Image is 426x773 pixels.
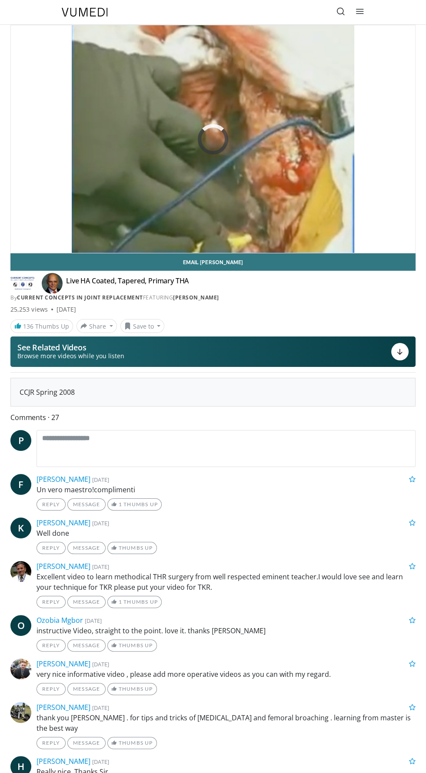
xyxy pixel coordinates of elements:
[67,737,106,749] a: Message
[67,639,106,652] a: Message
[17,294,143,301] a: Current Concepts in Joint Replacement
[10,430,31,451] a: P
[77,319,117,333] button: Share
[37,571,416,592] p: Excellent video to learn methodical THR surgery from well respected eminent teacher.I would love ...
[10,294,416,302] div: By FEATURING
[10,305,48,314] span: 25,253 views
[10,474,31,495] a: F
[67,498,106,511] a: Message
[119,598,122,605] span: 1
[85,617,102,625] small: [DATE]
[37,639,66,652] a: Reply
[11,25,415,253] video-js: Video Player
[10,561,31,582] img: Avatar
[92,704,109,712] small: [DATE]
[42,273,63,294] img: Avatar
[10,412,416,423] span: Comments 27
[37,669,416,679] p: very nice informative video , please add more operative videos as you can with my regard.
[92,660,109,668] small: [DATE]
[10,659,31,679] img: Avatar
[37,596,66,608] a: Reply
[37,518,90,528] a: [PERSON_NAME]
[10,253,416,271] a: Email [PERSON_NAME]
[10,615,31,636] a: O
[37,713,416,733] p: thank you [PERSON_NAME] . for tips and tricks of [MEDICAL_DATA] and femoral broaching . learning ...
[173,294,219,301] a: [PERSON_NAME]
[107,542,156,554] a: Thumbs Up
[17,352,124,360] span: Browse more videos while you listen
[37,737,66,749] a: Reply
[67,596,106,608] a: Message
[107,639,156,652] a: Thumbs Up
[92,476,109,484] small: [DATE]
[92,519,109,527] small: [DATE]
[37,615,83,625] a: Ozobia Mgbor
[37,474,90,484] a: [PERSON_NAME]
[37,683,66,695] a: Reply
[107,683,156,695] a: Thumbs Up
[37,484,416,495] p: Un vero maestro!complimenti
[37,528,416,538] p: Well done
[37,561,90,571] a: [PERSON_NAME]
[37,498,66,511] a: Reply
[10,276,35,290] img: Current Concepts in Joint Replacement
[62,8,108,17] img: VuMedi Logo
[120,319,165,333] button: Save to
[57,305,76,314] div: [DATE]
[92,758,109,766] small: [DATE]
[37,542,66,554] a: Reply
[107,737,156,749] a: Thumbs Up
[37,659,90,669] a: [PERSON_NAME]
[10,518,31,538] a: K
[37,625,416,636] p: instructive Video, straight to the point. love it. thanks [PERSON_NAME]
[66,276,189,290] h4: Live HA Coated, Tapered, Primary THA
[107,596,162,608] a: 1 Thumbs Up
[37,702,90,712] a: [PERSON_NAME]
[23,322,33,330] span: 136
[107,498,162,511] a: 1 Thumbs Up
[20,387,406,397] div: CCJR Spring 2008
[119,501,122,507] span: 1
[10,336,416,367] button: See Related Videos Browse more videos while you listen
[17,343,124,352] p: See Related Videos
[92,563,109,571] small: [DATE]
[67,683,106,695] a: Message
[37,756,90,766] a: [PERSON_NAME]
[67,542,106,554] a: Message
[10,319,73,333] a: 136 Thumbs Up
[10,702,31,723] img: Avatar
